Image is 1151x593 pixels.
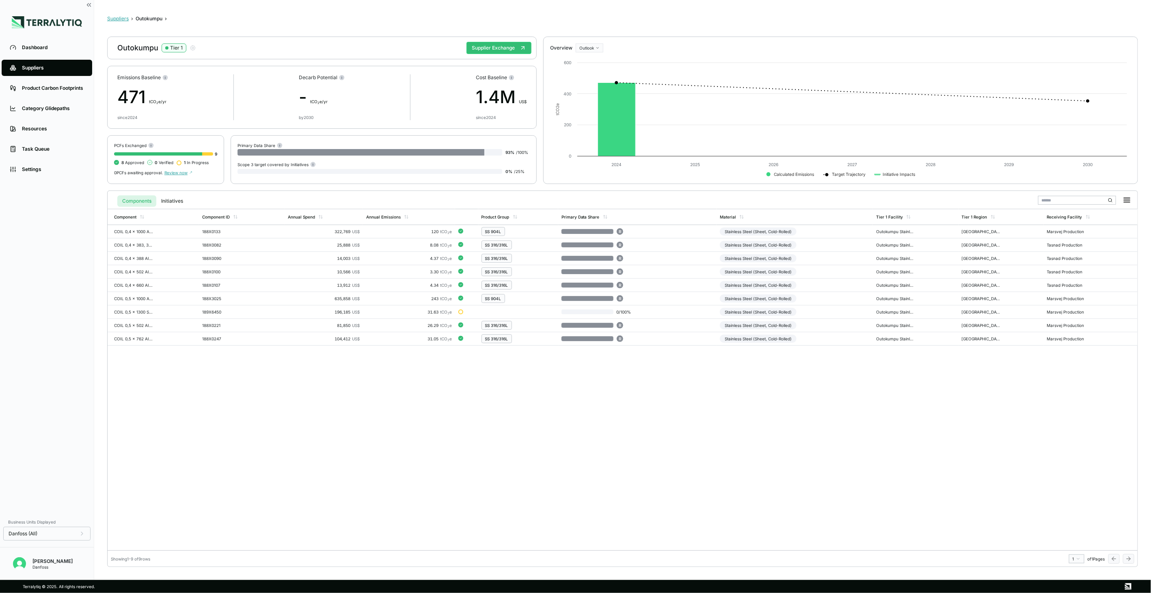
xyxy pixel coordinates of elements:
span: 8 [121,160,124,165]
span: tCO e [440,323,452,328]
div: Outokumpu Stainless AB - Nyby - [GEOGRAPHIC_DATA] [876,283,915,288]
sub: 2 [447,338,449,342]
div: 1 [1073,556,1081,561]
div: 120 [366,229,452,234]
text: 2030 [1083,162,1093,167]
span: Review now [164,170,192,175]
div: COIL 0,4 x 388 AISI 316L [114,256,153,261]
span: US$ [519,99,527,104]
span: R [619,229,621,234]
div: Outokumpu Stainless Ab - [GEOGRAPHIC_DATA] [876,296,915,301]
span: US$ [352,336,360,341]
span: In Progress [184,160,209,165]
div: 1.4M [476,84,527,110]
span: › [165,15,167,22]
div: 31.05 [366,336,452,341]
div: - [299,84,345,110]
div: Showing 1 - 9 of 9 rows [111,556,150,561]
div: [GEOGRAPHIC_DATA] [962,296,1001,301]
div: Annual Spend [288,214,315,219]
button: 1 [1069,554,1084,563]
text: Initiative Impacts [883,172,915,177]
text: 2025 [690,162,700,167]
div: 14,003 [288,256,360,261]
div: [GEOGRAPHIC_DATA] [962,242,1001,247]
span: t CO e/yr [310,99,328,104]
div: Marsvej Production [1047,296,1086,301]
div: 322,769 [288,229,360,234]
div: Stainless Steel (Sheet, Cold-Rolled) [720,294,797,303]
div: Stainless Steel (Sheet, Cold-Rolled) [720,335,797,343]
div: Marsvej Production [1047,309,1086,314]
div: SS 316/316L [485,283,508,288]
div: COIL 0,5 x 1000 ALLOY 904L [114,296,153,301]
sub: 2 [447,258,449,262]
div: Task Queue [22,146,84,152]
div: [GEOGRAPHIC_DATA] [962,309,1001,314]
div: Category Glidepaths [22,105,84,112]
div: Annual Emissions [366,214,401,219]
div: 26.29 [366,323,452,328]
sub: 2 [447,231,449,235]
span: of 1 Pages [1088,556,1105,561]
span: tCO e [440,309,452,314]
div: [GEOGRAPHIC_DATA] [962,283,1001,288]
span: 9 [215,151,217,156]
div: 188X0082 [202,242,241,247]
span: tCO e [440,256,452,261]
div: Stainless Steel (Sheet, Cold-Rolled) [720,241,797,249]
span: US$ [352,296,360,301]
span: Outlook [579,45,594,50]
button: Components [117,195,156,207]
div: 635,858 [288,296,360,301]
span: / 100 % [516,150,528,155]
span: 0 % [505,169,512,174]
span: Danfoss (All) [9,530,37,537]
div: Stainless Steel (Sheet, Cold-Rolled) [720,227,797,236]
div: SS 316/316L [485,269,508,274]
div: Outokumpu Stainless AB - Nyby - [GEOGRAPHIC_DATA] [876,242,915,247]
div: 471 [117,84,168,110]
span: 1 [184,160,186,165]
div: [GEOGRAPHIC_DATA] [962,336,1001,341]
text: 2027 [847,162,857,167]
span: t CO e/yr [149,99,166,104]
div: Dashboard [22,44,84,51]
div: 188X0221 [202,323,241,328]
div: [PERSON_NAME] [32,558,73,565]
div: Component [114,214,136,219]
div: 104,412 [288,336,360,341]
div: SS 904L [485,296,501,301]
img: Erato Panayiotou [13,557,26,570]
div: Resources [22,126,84,132]
div: 3.30 [366,269,452,274]
div: Business Units Displayed [3,517,91,527]
div: SS 904L [485,229,501,234]
div: 81,850 [288,323,360,328]
div: COIL 0,4 x 502 AISI 316L [114,269,153,274]
div: Outokumpu Stainless AB - Nyby - [GEOGRAPHIC_DATA] [876,256,915,261]
div: 25,888 [288,242,360,247]
span: R [619,283,621,288]
span: US$ [352,309,360,314]
span: R [619,256,621,261]
div: SS 316/316L [485,323,508,328]
div: since 2024 [476,115,496,120]
sub: 2 [447,312,449,315]
sub: 2 [447,285,449,288]
div: since 2024 [117,115,137,120]
div: Settings [22,166,84,173]
sub: 2 [156,101,158,105]
button: Suppliers [107,15,129,22]
text: 200 [564,122,571,127]
div: 13,912 [288,283,360,288]
div: Scope 3 target covered by Initiatives [238,161,316,167]
span: US$ [352,229,360,234]
div: Tasnad Production [1047,283,1086,288]
div: Overview [550,45,572,51]
div: Danfoss [32,565,73,569]
span: 0 PCFs awaiting approval. [114,170,163,175]
text: 2029 [1004,162,1014,167]
div: Marsvej Production [1047,336,1086,341]
text: 2028 [926,162,935,167]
